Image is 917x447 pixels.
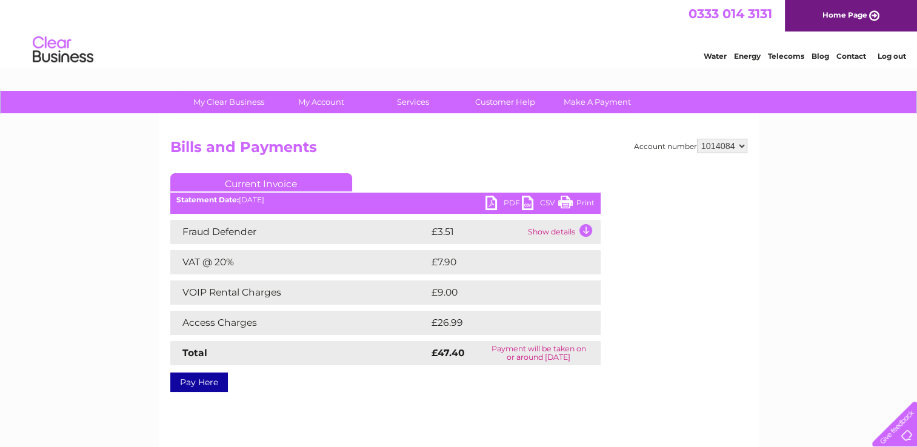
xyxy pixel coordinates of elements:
td: £9.00 [428,280,573,305]
b: Statement Date: [176,195,239,204]
a: My Clear Business [179,91,279,113]
td: Fraud Defender [170,220,428,244]
a: Blog [812,51,829,61]
td: £26.99 [428,311,577,335]
a: Make A Payment [547,91,647,113]
a: PDF [485,196,522,213]
a: Energy [734,51,761,61]
a: Customer Help [455,91,555,113]
a: Log out [877,51,905,61]
a: My Account [271,91,371,113]
strong: Total [182,347,207,359]
a: CSV [522,196,558,213]
td: VOIP Rental Charges [170,280,428,305]
a: Current Invoice [170,173,352,191]
div: [DATE] [170,196,601,204]
a: Print [558,196,595,213]
strong: £47.40 [432,347,465,359]
td: VAT @ 20% [170,250,428,274]
div: Clear Business is a trading name of Verastar Limited (registered in [GEOGRAPHIC_DATA] No. 3667643... [173,7,745,59]
a: Services [363,91,463,113]
a: Pay Here [170,372,228,392]
td: Payment will be taken on or around [DATE] [476,341,600,365]
td: £3.51 [428,220,525,244]
td: £7.90 [428,250,572,274]
img: logo.png [32,31,94,68]
td: Access Charges [170,311,428,335]
a: Contact [836,51,866,61]
a: 0333 014 3131 [689,6,772,21]
a: Telecoms [768,51,804,61]
h2: Bills and Payments [170,139,747,162]
div: Account number [634,139,747,153]
td: Show details [525,220,601,244]
a: Water [704,51,727,61]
